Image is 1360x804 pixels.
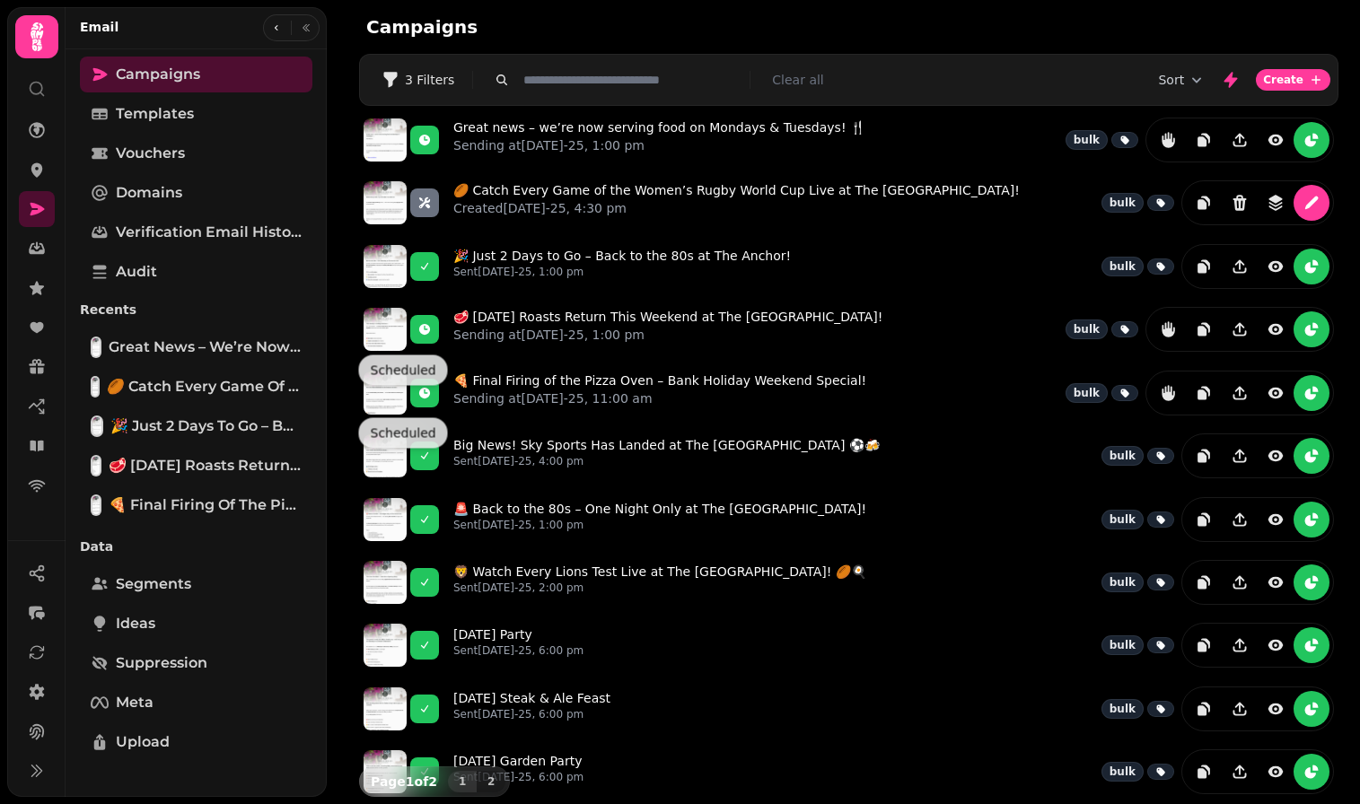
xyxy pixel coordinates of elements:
nav: Pagination [448,771,505,792]
button: view [1258,691,1294,727]
button: view [1258,438,1294,474]
div: bulk [1101,193,1144,213]
p: Sent [DATE]-25, 1:00 pm [453,518,866,532]
span: 🥩 [DATE] Roasts Return This Weekend at The [GEOGRAPHIC_DATA]! [109,455,302,476]
a: 🚨 Back to the 80s – One Night Only at The [GEOGRAPHIC_DATA]!Sent[DATE]-25, 1:00 pm [453,500,866,539]
button: duplicate [1186,249,1222,284]
button: duplicate [1186,438,1222,474]
button: revisions [1258,185,1294,221]
button: duplicate [1186,122,1222,158]
button: Share campaign preview [1222,691,1258,727]
button: reports [1294,122,1329,158]
span: Domains [116,182,182,204]
div: bulk [1101,762,1144,782]
div: bulk [1101,257,1144,276]
span: Create [1263,74,1303,85]
a: Campaigns [80,57,312,92]
button: view [1258,311,1294,347]
button: reports [1150,375,1186,411]
button: 1 [448,771,477,792]
a: Ideas [80,606,312,642]
button: 3 Filters [367,66,469,94]
button: reports [1150,122,1186,158]
nav: Tabs [66,49,327,792]
p: Sent [DATE]-25, 6:00 pm [453,770,583,784]
button: Create [1256,69,1330,91]
div: bulk [1101,510,1144,529]
span: Audit [116,261,157,283]
button: Share campaign preview [1222,502,1258,537]
span: Upload [116,731,170,753]
img: aHR0cHM6Ly9zdGFtcGVkZS1zZXJ2aWNlLXByb2QtdGVtcGxhdGUtcHJldmlld3MuczMuZXUtd2VzdC0xLmFtYXpvbmF3cy5jb... [364,498,407,541]
img: aHR0cHM6Ly9zdGFtcGVkZS1zZXJ2aWNlLXByb2QtdGVtcGxhdGUtcHJldmlld3MuczMuZXUtd2VzdC0xLmFtYXpvbmF3cy5jb... [364,624,407,667]
a: Great news – we’re now serving food on Mondays & Tuesdays! 🍴Great news – we’re now serving food o... [80,329,312,365]
img: aHR0cHM6Ly9zdGFtcGVkZS1zZXJ2aWNlLXByb2QtdGVtcGxhdGUtcHJldmlld3MuczMuZXUtd2VzdC0xLmFtYXpvbmF3cy5jb... [364,118,407,162]
a: [DATE] Garden PartySent[DATE]-25, 6:00 pm [453,752,583,791]
button: Share campaign preview [1222,375,1258,411]
div: bulk [1066,383,1108,403]
p: Sending at [DATE]-25, 11:00 am [453,389,866,407]
a: Suppression [80,645,312,681]
button: view [1258,754,1294,790]
button: Share campaign preview [1222,122,1258,158]
span: 1 [455,776,469,787]
p: Page 1 of 2 [364,773,444,791]
p: Sending at [DATE]-25, 1:00 pm [453,326,882,344]
img: aHR0cHM6Ly9zdGFtcGVkZS1zZXJ2aWNlLXByb2QtdGVtcGxhdGUtcHJldmlld3MuczMuZXUtd2VzdC0xLmFtYXpvbmF3cy5jb... [364,371,407,415]
a: [DATE] PartySent[DATE]-25, 6:00 pm [453,625,583,665]
a: [DATE] Steak & Ale FeastSent[DATE]-25, 6:00 pm [453,689,610,729]
span: Templates [116,103,194,125]
a: 🥩 Sunday Roasts Return This Weekend at The Anchor Inn!🥩 [DATE] Roasts Return This Weekend at The ... [80,448,312,484]
span: Verification email history [116,222,302,243]
img: aHR0cHM6Ly9zdGFtcGVkZS1zZXJ2aWNlLXByb2QtdGVtcGxhdGUtcHJldmlld3MuczMuZXUtd2VzdC0xLmFtYXpvbmF3cy5jb... [364,245,407,288]
button: reports [1294,249,1329,284]
button: duplicate [1186,627,1222,663]
img: Great news – we’re now serving food on Mondays & Tuesdays! 🍴 [92,338,100,356]
button: duplicate [1186,502,1222,537]
span: Vouchers [116,143,185,164]
a: 🎉 Just 2 Days to Go – Back to the 80s at The Anchor!Sent[DATE]-25, 1:00 pm [453,247,791,286]
a: Domains [80,175,312,211]
button: duplicate [1186,564,1222,600]
button: Sort [1158,71,1206,89]
button: Clear all [772,71,823,89]
a: 🎉 Just 2 Days to Go – Back to the 80s at The Anchor!🎉 Just 2 Days to Go – Back to the 80s at The ... [80,408,312,444]
span: 🎉 Just 2 Days to Go – Back to the 80s at The Anchor! [110,415,302,437]
button: Delete [1222,185,1258,221]
button: reports [1150,311,1186,347]
div: Scheduled [359,418,448,449]
a: Vouchers [80,135,312,171]
button: reports [1294,691,1329,727]
span: Campaigns [116,64,200,85]
a: 🍕 Final Firing of the Pizza Oven – Bank Holiday Weekend Special!Sending at[DATE]-25, 11:00 am [453,371,866,415]
div: bulk [1101,572,1144,592]
button: Share campaign preview [1222,249,1258,284]
span: Meta [116,692,154,713]
button: view [1258,122,1294,158]
img: aHR0cHM6Ly9zdGFtcGVkZS1zZXJ2aWNlLXByb2QtdGVtcGxhdGUtcHJldmlld3MuczMuZXUtd2VzdC0xLmFtYXpvbmF3cy5jb... [364,687,407,730]
a: Audit [80,254,312,290]
button: Share campaign preview [1222,438,1258,474]
p: Sent [DATE]-25, 6:00 pm [453,707,610,721]
div: bulk [1066,130,1108,150]
button: 2 [477,771,505,792]
img: aHR0cHM6Ly9zdGFtcGVkZS1zZXJ2aWNlLXByb2QtdGVtcGxhdGUtcHJldmlld3MuczMuZXUtd2VzdC0xLmFtYXpvbmF3cy5jb... [364,308,407,351]
button: reports [1294,375,1329,411]
p: Recents [80,293,312,326]
button: view [1258,249,1294,284]
span: 🍕 Final Firing of the Pizza Oven – Bank Holiday Weekend Special! [109,494,302,516]
span: 2 [484,776,498,787]
p: Sent [DATE]-25, 6:00 pm [453,643,583,658]
h2: Campaigns [366,14,711,39]
button: Share campaign preview [1222,564,1258,600]
p: Sending at [DATE]-25, 1:00 pm [453,136,865,154]
a: 🥩 [DATE] Roasts Return This Weekend at The [GEOGRAPHIC_DATA]!Sending at[DATE]-25, 1:00 pm [453,308,882,351]
a: 🏉 Catch Every Game of the Women’s Rugby World Cup Live at The [GEOGRAPHIC_DATA]!Created[DATE]-25,... [453,181,1020,224]
button: view [1258,502,1294,537]
div: bulk [1066,319,1108,339]
div: Scheduled [359,355,448,386]
img: aHR0cHM6Ly9zdGFtcGVkZS1zZXJ2aWNlLXByb2QtdGVtcGxhdGUtcHJldmlld3MuczMuZXUtd2VzdC0xLmFtYXpvbmF3cy5jb... [364,434,407,477]
button: reports [1294,502,1329,537]
span: Great news – we’re now serving food on Mondays & Tuesdays! 🍴 [109,336,302,358]
a: Meta [80,685,312,721]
